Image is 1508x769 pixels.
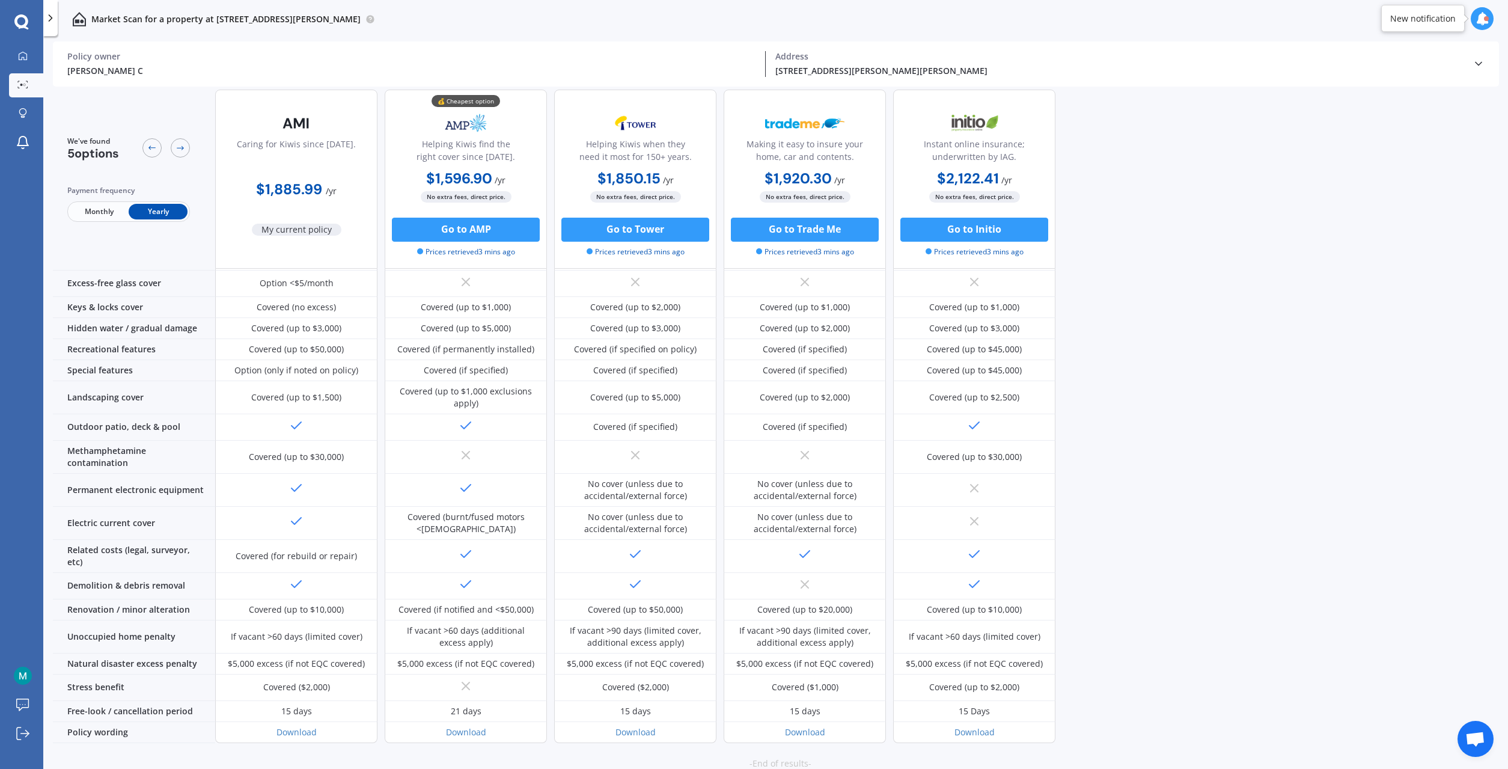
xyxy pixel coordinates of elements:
div: Electric current cover [53,507,215,540]
div: $5,000 excess (if not EQC covered) [567,658,704,670]
div: Option (only if noted on policy) [234,364,358,376]
div: Caring for Kiwis since [DATE]. [237,138,356,168]
div: [STREET_ADDRESS][PERSON_NAME][PERSON_NAME] [775,64,1464,77]
span: We've found [67,136,119,147]
div: If vacant >90 days (limited cover, additional excess apply) [563,625,707,649]
div: Covered (up to $1,000 exclusions apply) [394,385,538,409]
a: Open chat [1458,721,1494,757]
div: Covered (if specified) [763,364,847,376]
span: / yr [1001,174,1012,186]
div: Free-look / cancellation period [53,701,215,722]
div: Outdoor patio, deck & pool [53,414,215,441]
div: 15 days [281,705,312,717]
div: Covered (up to $50,000) [249,343,344,355]
div: $5,000 excess (if not EQC covered) [397,658,534,670]
a: Download [954,726,995,738]
button: Go to AMP [392,218,540,242]
div: Covered (up to $45,000) [927,343,1022,355]
div: Hidden water / gradual damage [53,318,215,339]
div: Permanent electronic equipment [53,474,215,507]
div: Address [775,51,1464,62]
div: New notification [1390,13,1456,25]
div: 21 days [451,705,481,717]
div: Covered (if specified) [763,343,847,355]
div: Covered (up to $10,000) [249,604,344,616]
a: Download [276,726,317,738]
img: AMP.webp [426,108,505,138]
div: Special features [53,360,215,381]
div: Demolition & debris removal [53,573,215,599]
b: $1,885.99 [256,180,322,198]
span: / yr [663,174,674,186]
div: $5,000 excess (if not EQC covered) [228,658,365,670]
div: 15 days [790,705,820,717]
div: Helping Kiwis find the right cover since [DATE]. [395,138,537,168]
div: Covered (up to $20,000) [757,604,852,616]
div: 15 days [620,705,651,717]
div: $5,000 excess (if not EQC covered) [906,658,1043,670]
div: Covered (up to $3,000) [929,322,1019,334]
img: home-and-contents.b802091223b8502ef2dd.svg [72,12,87,26]
span: Monthly [70,204,129,219]
div: 💰 Cheapest option [432,95,500,107]
div: Keys & locks cover [53,297,215,318]
span: 5 options [67,146,119,161]
img: Initio.webp [935,108,1014,138]
button: Go to Tower [561,218,709,242]
span: Yearly [129,204,188,219]
span: Prices retrieved 3 mins ago [756,247,854,257]
div: Policy wording [53,722,215,743]
div: Payment frequency [67,185,190,197]
div: Covered ($2,000) [263,681,330,693]
div: Related costs (legal, surveyor, etc) [53,540,215,573]
div: Covered (up to $3,000) [590,322,680,334]
div: Covered (up to $3,000) [251,322,341,334]
div: Covered (up to $50,000) [588,604,683,616]
div: Landscaping cover [53,381,215,414]
div: Covered (up to $2,000) [760,391,850,403]
div: Covered (up to $45,000) [927,364,1022,376]
div: Covered (up to $2,000) [760,322,850,334]
img: ACg8ocK89Trh3jgAaXZVkeei2a528QEiOMnr-3GEFrQw2OCa1l2FlA=s96-c [14,667,32,685]
div: Covered (up to $10,000) [927,604,1022,616]
a: Download [446,726,486,738]
img: Trademe.webp [765,108,844,138]
span: / yr [495,174,505,186]
div: Covered (if specified on policy) [574,343,697,355]
div: Making it easy to insure your home, car and contents. [734,138,876,168]
div: Covered (if specified) [593,364,677,376]
img: Tower.webp [596,108,675,138]
a: Download [785,726,825,738]
div: If vacant >60 days (additional excess apply) [394,625,538,649]
span: Prices retrieved 3 mins ago [926,247,1024,257]
div: No cover (unless due to accidental/external force) [563,478,707,502]
div: Covered (up to $1,000) [421,301,511,313]
div: Covered ($2,000) [602,681,669,693]
span: / yr [834,174,845,186]
span: Prices retrieved 3 mins ago [587,247,685,257]
div: Covered (burnt/fused motors <[DEMOGRAPHIC_DATA]) [394,511,538,535]
div: Covered (up to $2,000) [590,301,680,313]
div: If vacant >60 days (limited cover) [231,631,362,643]
div: Covered (if permanently installed) [397,343,534,355]
div: Covered (no excess) [257,301,336,313]
div: Covered (up to $30,000) [927,451,1022,463]
div: Covered (up to $30,000) [249,451,344,463]
b: $2,122.41 [937,169,999,188]
div: Covered (up to $5,000) [421,322,511,334]
div: Option <$5/month [260,277,334,289]
div: Covered (if specified) [593,421,677,433]
div: Helping Kiwis when they need it most for 150+ years. [564,138,706,168]
button: Go to Trade Me [731,218,879,242]
b: $1,596.90 [426,169,492,188]
div: No cover (unless due to accidental/external force) [733,511,877,535]
div: Unoccupied home penalty [53,620,215,654]
button: Go to Initio [900,218,1048,242]
div: Covered (if specified) [424,364,508,376]
div: Recreational features [53,339,215,360]
div: $5,000 excess (if not EQC covered) [736,658,873,670]
img: AMI-text-1.webp [257,108,336,138]
div: Covered (up to $2,000) [929,681,1019,693]
div: If vacant >60 days (limited cover) [909,631,1040,643]
div: If vacant >90 days (limited cover, additional excess apply) [733,625,877,649]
